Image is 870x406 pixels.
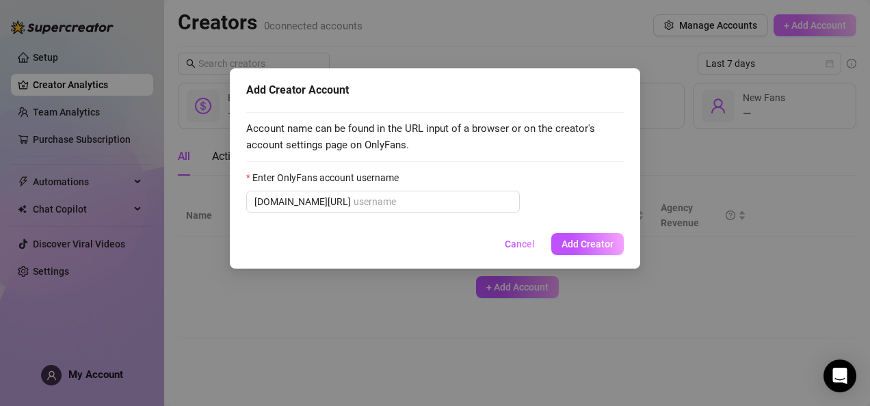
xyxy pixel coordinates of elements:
span: Add Creator [562,239,614,249]
button: Cancel [494,233,546,255]
div: Add Creator Account [246,82,624,98]
label: Enter OnlyFans account username [246,170,408,185]
div: Open Intercom Messenger [823,360,856,392]
input: Enter OnlyFans account username [354,194,512,209]
span: Account name can be found in the URL input of a browser or on the creator's account settings page... [246,121,624,153]
span: Cancel [505,239,535,249]
button: Add Creator [551,233,624,255]
span: [DOMAIN_NAME][URL] [254,194,351,209]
